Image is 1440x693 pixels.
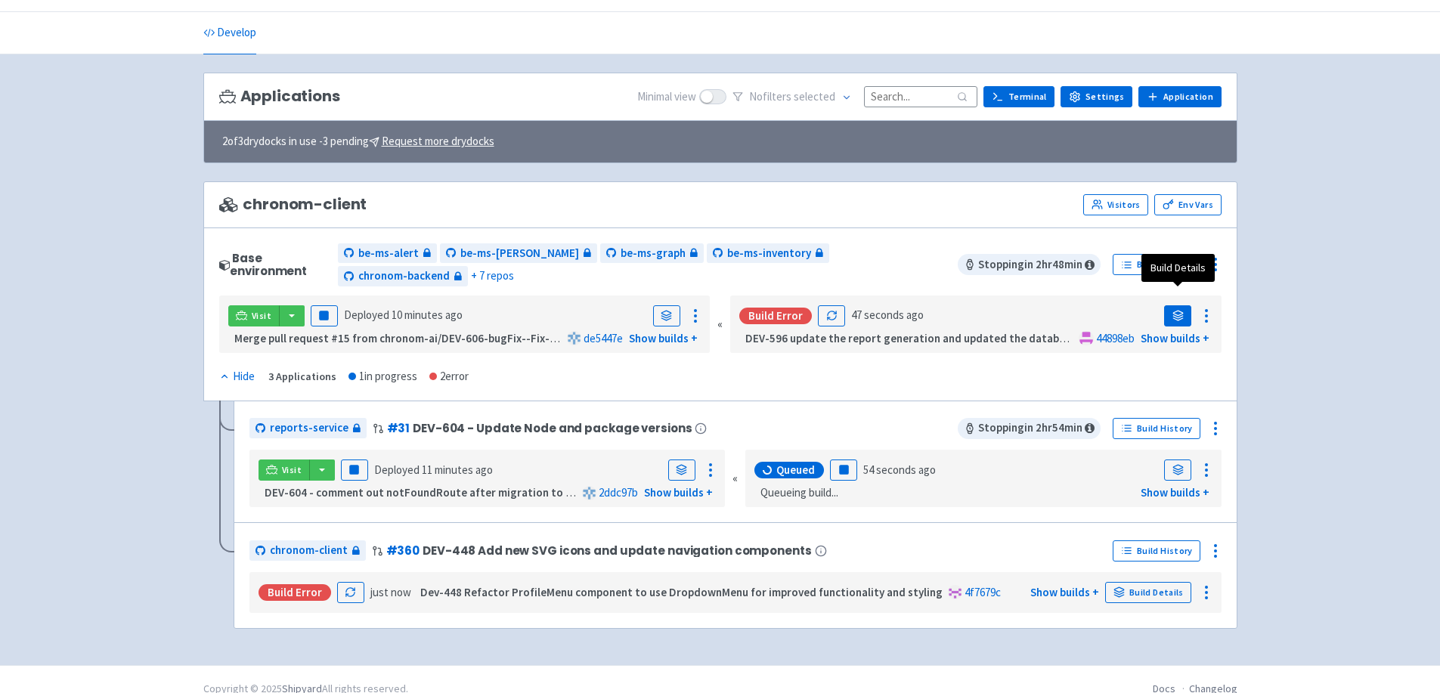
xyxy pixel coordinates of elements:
span: 2 of 3 drydocks in use - 3 pending [222,133,494,150]
span: be-ms-[PERSON_NAME] [460,245,579,262]
div: Base environment [219,252,333,278]
time: 10 minutes ago [392,308,463,322]
a: Settings [1061,86,1132,107]
button: Pause [830,459,857,481]
div: 1 in progress [348,368,417,385]
button: Pause [341,459,368,481]
span: Queued [776,463,815,478]
a: be-ms-graph [600,243,704,264]
a: #31 [387,420,410,436]
a: de5447e [584,331,623,345]
a: Develop [203,12,256,54]
u: Request more drydocks [382,134,494,148]
a: Build History [1113,540,1200,562]
a: 44898eb [1096,331,1135,345]
a: Application [1138,86,1221,107]
time: just now [370,585,411,599]
span: Visit [252,310,271,322]
span: be-ms-alert [358,245,419,262]
div: Build Error [739,308,812,324]
span: Deployed [344,308,463,322]
span: No filter s [749,88,835,106]
span: be-ms-graph [621,245,686,262]
a: Build Details [1105,582,1191,603]
a: Visit [228,305,280,326]
a: #360 [386,543,420,558]
span: DEV-448 Add new SVG icons and update navigation components [423,544,811,557]
strong: DEV-604 - comment out notFoundRoute after migration to Express v5 [265,485,617,500]
span: + 7 repos [471,268,514,285]
h3: Applications [219,88,340,105]
span: be-ms-inventory [727,245,811,262]
span: Visit [282,464,302,476]
a: Build History [1113,254,1200,275]
div: Hide [219,368,255,385]
a: 4f7679c [965,585,1001,599]
time: 47 seconds ago [851,308,924,322]
span: selected [794,89,835,104]
div: Build Error [259,584,331,601]
span: chronom-backend [358,268,450,285]
a: Build History [1113,418,1200,439]
span: reports-service [270,419,348,437]
a: Show builds + [1141,331,1209,345]
a: Env Vars [1154,194,1221,215]
span: Minimal view [637,88,696,106]
button: Pause [311,305,338,326]
a: Show builds + [1030,585,1099,599]
div: 3 Applications [268,368,336,385]
div: « [717,295,723,354]
strong: Merge pull request #15 from chronom-ai/DEV-606-bugFix--Fix-the-bug-with-conflicting-logs [234,331,704,345]
span: chronom-client [270,542,348,559]
input: Search... [864,86,977,107]
span: Deployed [374,463,493,477]
button: Hide [219,368,256,385]
div: 2 error [429,368,469,385]
time: 54 seconds ago [863,463,936,477]
a: Show builds + [1141,485,1209,500]
strong: DEV-596 update the report generation and updated the database with report brief [745,331,1163,345]
span: chronom-client [219,196,367,213]
div: « [732,450,738,508]
a: reports-service [249,418,367,438]
a: Show builds + [629,331,698,345]
a: Terminal [983,86,1054,107]
a: be-ms-alert [338,243,437,264]
span: Queueing build... [760,484,838,502]
strong: Dev-448 Refactor ProfileMenu component to use DropdownMenu for improved functionality and styling [420,585,943,599]
a: be-ms-inventory [707,243,829,264]
a: Show builds + [644,485,713,500]
a: be-ms-[PERSON_NAME] [440,243,597,264]
a: chronom-client [249,540,366,561]
a: 2ddc97b [599,485,638,500]
time: 11 minutes ago [422,463,493,477]
a: chronom-backend [338,266,468,286]
span: DEV-604 - Update Node and package versions [413,422,692,435]
span: Stopping in 2 hr 54 min [958,418,1101,439]
span: Stopping in 2 hr 48 min [958,254,1101,275]
a: Visit [259,459,310,481]
a: Visitors [1083,194,1148,215]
